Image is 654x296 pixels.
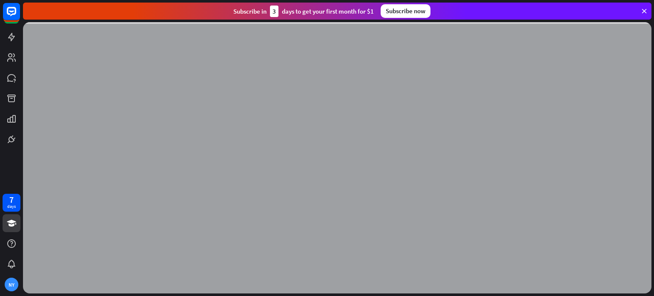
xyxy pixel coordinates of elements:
div: NY [5,278,18,291]
div: days [7,204,16,210]
div: Subscribe now [381,4,430,18]
div: 7 [9,196,14,204]
div: 3 [270,6,278,17]
a: 7 days [3,194,20,212]
div: Subscribe in days to get your first month for $1 [233,6,374,17]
